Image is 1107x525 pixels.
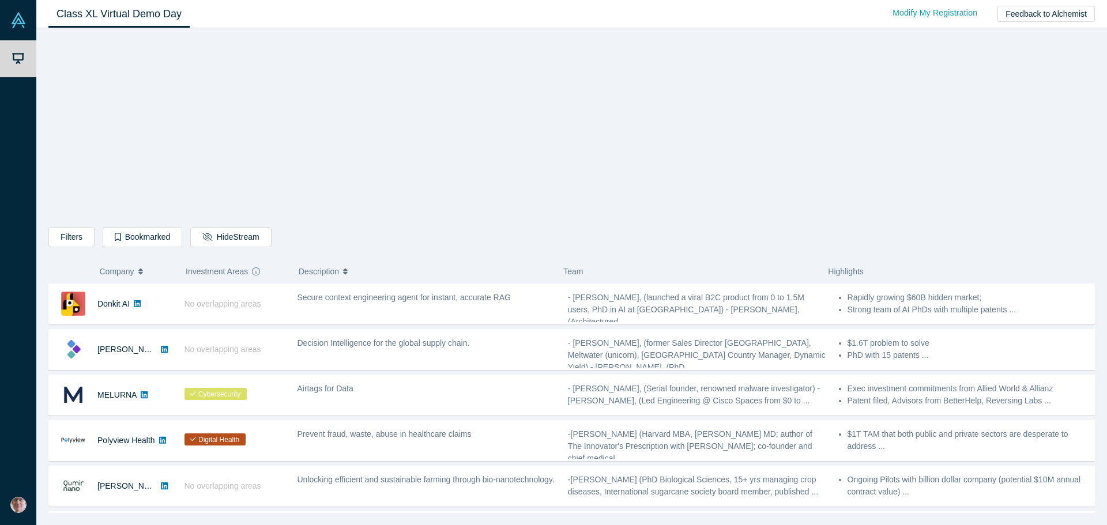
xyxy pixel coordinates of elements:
span: Secure context engineering agent for instant, accurate RAG [298,293,511,302]
button: Feedback to Alchemist [997,6,1095,22]
iframe: Alchemist Class XL Demo Day: Vault [411,37,733,218]
a: MELURNA [97,390,137,399]
span: Company [100,259,134,284]
span: Highlights [828,267,863,276]
img: Joe Spivack's Account [10,497,27,513]
span: No overlapping areas [184,345,261,354]
img: MELURNA's Logo [61,383,85,407]
li: Ongoing Pilots with billion dollar company (potential $10M annual contract value) ... [848,474,1097,498]
span: Investment Areas [186,259,248,284]
button: Bookmarked [103,227,182,247]
a: [PERSON_NAME] [97,481,164,490]
button: Description [299,259,551,284]
a: Modify My Registration [880,3,989,23]
li: PhD with 15 patents ... [848,349,1097,361]
span: Cybersecurity [184,388,247,400]
span: - [PERSON_NAME], (Serial founder, renowned malware investigator) - [PERSON_NAME], (Led Engineerin... [568,384,820,405]
span: No overlapping areas [184,481,261,490]
span: Prevent fraud, waste, abuse in healthcare claims [298,429,472,439]
li: Strong team of AI PhDs with multiple patents ... [848,304,1097,316]
img: Alchemist Vault Logo [10,12,27,28]
a: [PERSON_NAME] [97,345,164,354]
li: Patent filed, Advisors from BetterHelp, Reversing Labs ... [848,395,1097,407]
button: Company [100,259,174,284]
span: Airtags for Data [298,384,353,393]
span: -[PERSON_NAME] (PhD Biological Sciences, 15+ yrs managing crop diseases, International sugarcane ... [568,475,818,496]
li: Rapidly growing $60B hidden market; [848,292,1097,304]
li: $1.6T problem to solve [848,337,1097,349]
a: Donkit AI [97,299,130,308]
li: $1T TAM that both public and private sectors are desperate to address ... [848,428,1097,452]
span: Digital Health [184,433,246,445]
span: - [PERSON_NAME], (former Sales Director [GEOGRAPHIC_DATA], Meltwater (unicorn), [GEOGRAPHIC_DATA]... [568,338,826,372]
img: Qumir Nano's Logo [61,474,85,498]
span: Description [299,259,339,284]
button: Filters [48,227,95,247]
span: Decision Intelligence for the global supply chain. [298,338,470,348]
img: Polyview Health's Logo [61,428,85,452]
img: Kimaru AI's Logo [61,337,85,361]
button: HideStream [190,227,271,247]
span: -[PERSON_NAME] (Harvard MBA, [PERSON_NAME] MD; author of The Innovator's Prescription with [PERSO... [568,429,812,463]
span: Unlocking efficient and sustainable farming through bio-nanotechnology. [298,475,555,484]
a: Polyview Health [97,436,155,445]
span: Team [563,267,583,276]
li: Exec investment commitments from Allied World & Allianz [848,383,1097,395]
img: Donkit AI's Logo [61,292,85,316]
a: Class XL Virtual Demo Day [48,1,190,28]
span: - [PERSON_NAME], (launched a viral B2C product from 0 to 1.5M users, PhD in AI at [GEOGRAPHIC_DAT... [568,293,804,326]
span: No overlapping areas [184,299,261,308]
